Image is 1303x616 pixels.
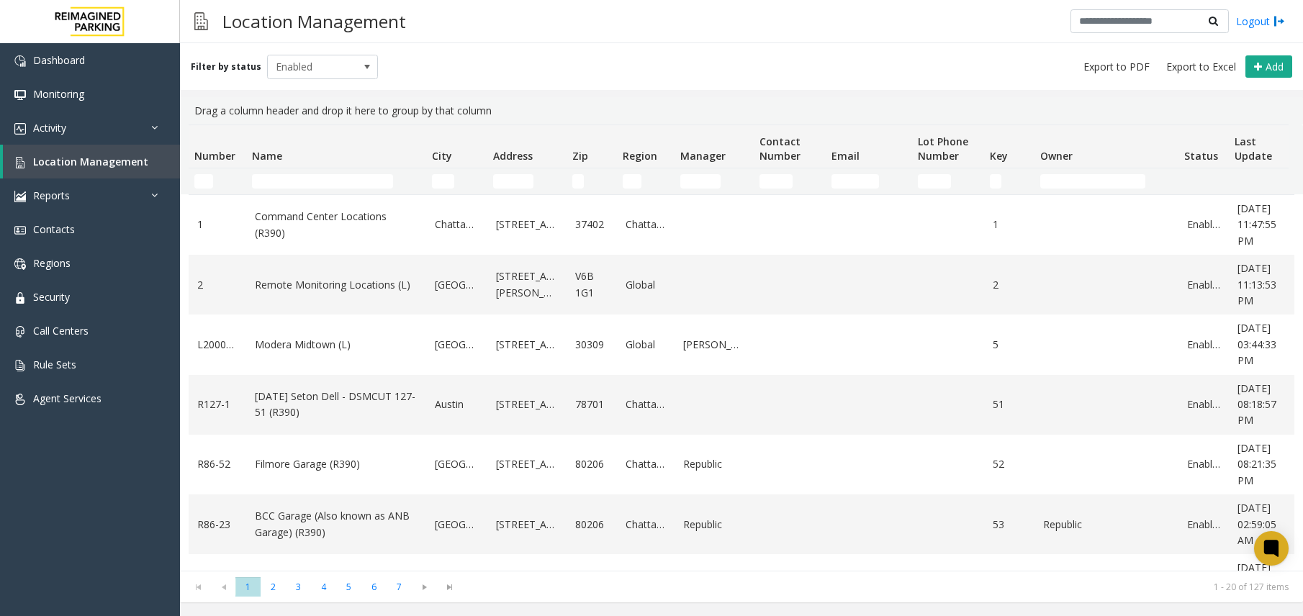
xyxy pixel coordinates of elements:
a: R127-1 [197,397,238,412]
span: Agent Services [33,391,102,405]
span: [DATE] 08:21:35 PM [1237,441,1276,487]
img: 'icon' [14,89,26,101]
span: Name [252,149,282,163]
a: Modera Midtown (L) [255,337,418,353]
h3: Location Management [215,4,413,39]
a: 52 [993,456,1026,472]
span: Export to PDF [1083,60,1150,74]
td: Status Filter [1178,168,1229,194]
a: Chattanooga [626,217,666,232]
div: Data table [180,124,1303,571]
a: Republic [1043,517,1170,533]
span: Dashboard [33,53,85,67]
span: [DATE] 11:47:55 PM [1237,201,1276,248]
a: 5 [993,337,1026,353]
td: Lot Phone Number Filter [912,168,984,194]
img: 'icon' [14,258,26,270]
span: [DATE] 08:23:10 PM [1237,561,1276,607]
input: Email Filter [831,174,879,189]
kendo-pager-info: 1 - 20 of 127 items [471,581,1289,593]
span: Page 6 [361,577,387,597]
span: Lot Phone Number [918,135,968,163]
span: Call Centers [33,324,89,338]
span: Email [831,149,860,163]
a: [DATE] 11:47:55 PM [1237,201,1292,249]
span: [DATE] 11:13:53 PM [1237,261,1276,307]
span: [DATE] 08:18:57 PM [1237,381,1276,427]
a: [DATE] 03:44:33 PM [1237,320,1292,368]
img: 'icon' [14,360,26,371]
a: [PERSON_NAME] [683,337,745,353]
img: 'icon' [14,191,26,202]
span: Region [623,149,657,163]
span: Reports [33,189,70,202]
label: Filter by status [191,60,261,73]
td: Key Filter [984,168,1034,194]
a: [STREET_ADDRESS] [496,456,558,472]
a: 53 [993,517,1026,533]
a: Command Center Locations (R390) [255,209,418,241]
a: [GEOGRAPHIC_DATA] [435,277,479,293]
button: Export to Excel [1160,57,1242,77]
td: City Filter [426,168,487,194]
span: Page 5 [336,577,361,597]
span: Page 7 [387,577,412,597]
a: 80206 [575,456,608,472]
a: [STREET_ADDRESS] [496,397,558,412]
a: L20000500 [197,337,238,353]
a: Enabled [1187,397,1220,412]
td: Owner Filter [1034,168,1178,194]
a: 2 [993,277,1026,293]
input: Key Filter [990,174,1001,189]
a: Chattanooga [435,217,479,232]
img: 'icon' [14,394,26,405]
td: Region Filter [617,168,675,194]
a: [STREET_ADDRESS][PERSON_NAME] [496,268,558,301]
a: 2 [197,277,238,293]
a: Enabled [1187,456,1220,472]
a: V6B 1G1 [575,268,608,301]
a: R86-52 [197,456,238,472]
img: 'icon' [14,292,26,304]
a: Logout [1236,14,1285,29]
div: Drag a column header and drop it here to group by that column [189,97,1294,124]
input: Number Filter [194,174,213,189]
a: Republic [683,517,745,533]
a: Location Management [3,145,180,178]
span: Go to the next page [412,577,437,597]
input: Owner Filter [1040,174,1145,189]
a: [DATE] 02:59:05 AM [1237,500,1292,548]
input: Region Filter [623,174,641,189]
th: Status [1178,125,1229,168]
a: [DATE] 08:23:10 PM [1237,560,1292,608]
a: 80206 [575,517,608,533]
span: Last Update [1235,135,1272,163]
span: Page 1 [235,577,261,597]
span: Contacts [33,222,75,236]
a: Chattanooga [626,517,666,533]
a: [STREET_ADDRESS] [496,517,558,533]
a: Republic [683,456,745,472]
a: [DATE] 08:21:35 PM [1237,440,1292,489]
span: Key [990,149,1008,163]
td: Contact Number Filter [754,168,826,194]
img: logout [1273,14,1285,29]
input: Manager Filter [680,174,721,189]
a: 51 [993,397,1026,412]
span: [DATE] 03:44:33 PM [1237,321,1276,367]
span: Security [33,290,70,304]
span: Zip [572,149,588,163]
a: [STREET_ADDRESS] [496,337,558,353]
span: Regions [33,256,71,270]
input: Lot Phone Number Filter [918,174,951,189]
td: Address Filter [487,168,567,194]
a: BCC Garage (Also known as ANB Garage) (R390) [255,508,418,540]
a: Enabled [1187,217,1220,232]
a: Enabled [1187,337,1220,353]
a: 37402 [575,217,608,232]
td: Number Filter [189,168,246,194]
input: Address Filter [493,174,533,189]
img: pageIcon [194,4,208,39]
a: Chattanooga [626,397,666,412]
button: Export to PDF [1078,57,1155,77]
